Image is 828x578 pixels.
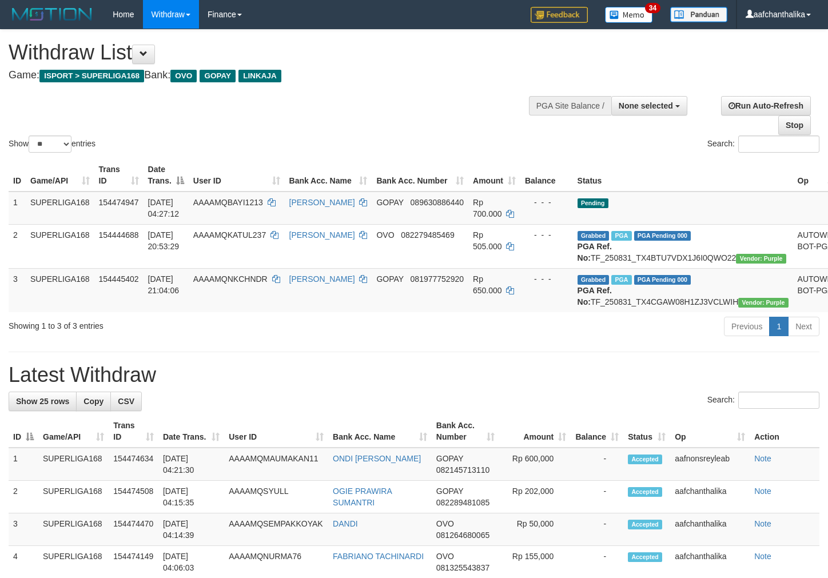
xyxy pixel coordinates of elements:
[411,274,464,284] span: Copy 081977752920 to clipboard
[571,415,623,448] th: Balance: activate to sort column ascending
[9,41,540,64] h1: Withdraw List
[333,487,392,507] a: OGIE PRAWIRA SUMANTRI
[573,159,793,192] th: Status
[611,275,631,285] span: Marked by aafchhiseyha
[707,392,819,409] label: Search:
[9,392,77,411] a: Show 25 rows
[109,415,158,448] th: Trans ID: activate to sort column ascending
[9,268,26,312] td: 3
[29,135,71,153] select: Showentries
[670,415,750,448] th: Op: activate to sort column ascending
[754,519,771,528] a: Note
[38,481,109,513] td: SUPERLIGA168
[750,415,819,448] th: Action
[148,198,180,218] span: [DATE] 04:27:12
[26,192,94,225] td: SUPERLIGA168
[76,392,111,411] a: Copy
[436,454,463,463] span: GOPAY
[26,224,94,268] td: SUPERLIGA168
[432,415,499,448] th: Bank Acc. Number: activate to sort column ascending
[724,317,770,336] a: Previous
[401,230,454,240] span: Copy 082279485469 to clipboard
[224,415,328,448] th: User ID: activate to sort column ascending
[529,96,611,115] div: PGA Site Balance /
[9,316,336,332] div: Showing 1 to 3 of 3 entries
[571,448,623,481] td: -
[9,192,26,225] td: 1
[26,268,94,312] td: SUPERLIGA168
[238,70,281,82] span: LINKAJA
[436,563,489,572] span: Copy 081325543837 to clipboard
[628,455,662,464] span: Accepted
[670,448,750,481] td: aafnonsreyleab
[148,274,180,295] span: [DATE] 21:04:06
[289,230,355,240] a: [PERSON_NAME]
[788,317,819,336] a: Next
[9,6,95,23] img: MOTION_logo.png
[99,230,139,240] span: 154444688
[9,481,38,513] td: 2
[94,159,144,192] th: Trans ID: activate to sort column ascending
[39,70,144,82] span: ISPORT > SUPERLIGA168
[436,487,463,496] span: GOPAY
[436,519,454,528] span: OVO
[499,448,571,481] td: Rp 600,000
[531,7,588,23] img: Feedback.jpg
[411,198,464,207] span: Copy 089630886440 to clipboard
[623,415,670,448] th: Status: activate to sort column ascending
[372,159,468,192] th: Bank Acc. Number: activate to sort column ascending
[376,274,403,284] span: GOPAY
[9,135,95,153] label: Show entries
[144,159,189,192] th: Date Trans.: activate to sort column descending
[118,397,134,406] span: CSV
[158,513,224,546] td: [DATE] 04:14:39
[16,397,69,406] span: Show 25 rows
[468,159,520,192] th: Amount: activate to sort column ascending
[9,448,38,481] td: 1
[578,275,610,285] span: Grabbed
[754,552,771,561] a: Note
[499,415,571,448] th: Amount: activate to sort column ascending
[99,198,139,207] span: 154474947
[754,454,771,463] a: Note
[628,487,662,497] span: Accepted
[189,159,285,192] th: User ID: activate to sort column ascending
[9,364,819,386] h1: Latest Withdraw
[721,96,811,115] a: Run Auto-Refresh
[38,415,109,448] th: Game/API: activate to sort column ascending
[473,274,502,295] span: Rp 650.000
[769,317,789,336] a: 1
[573,224,793,268] td: TF_250831_TX4BTU7VDX1J6I0QWO22
[224,448,328,481] td: AAAAMQMAUMAKAN11
[193,230,266,240] span: AAAAMQKATUL237
[634,275,691,285] span: PGA Pending
[738,298,788,308] span: Vendor URL: https://trx4.1velocity.biz
[473,198,502,218] span: Rp 700.000
[289,274,355,284] a: [PERSON_NAME]
[707,135,819,153] label: Search:
[170,70,197,82] span: OVO
[436,531,489,540] span: Copy 081264680065 to clipboard
[109,448,158,481] td: 154474634
[670,481,750,513] td: aafchanthalika
[736,254,786,264] span: Vendor URL: https://trx4.1velocity.biz
[285,159,372,192] th: Bank Acc. Name: activate to sort column ascending
[9,159,26,192] th: ID
[499,513,571,546] td: Rp 50,000
[473,230,502,251] span: Rp 505.000
[670,513,750,546] td: aafchanthalika
[573,268,793,312] td: TF_250831_TX4CGAW08H1ZJ3VCLWIH
[670,7,727,22] img: panduan.png
[224,513,328,546] td: AAAAMQSEMPAKKOYAK
[158,448,224,481] td: [DATE] 04:21:30
[628,520,662,529] span: Accepted
[645,3,660,13] span: 34
[9,415,38,448] th: ID: activate to sort column descending
[109,513,158,546] td: 154474470
[525,197,568,208] div: - - -
[158,415,224,448] th: Date Trans.: activate to sort column ascending
[571,481,623,513] td: -
[619,101,673,110] span: None selected
[520,159,573,192] th: Balance
[110,392,142,411] a: CSV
